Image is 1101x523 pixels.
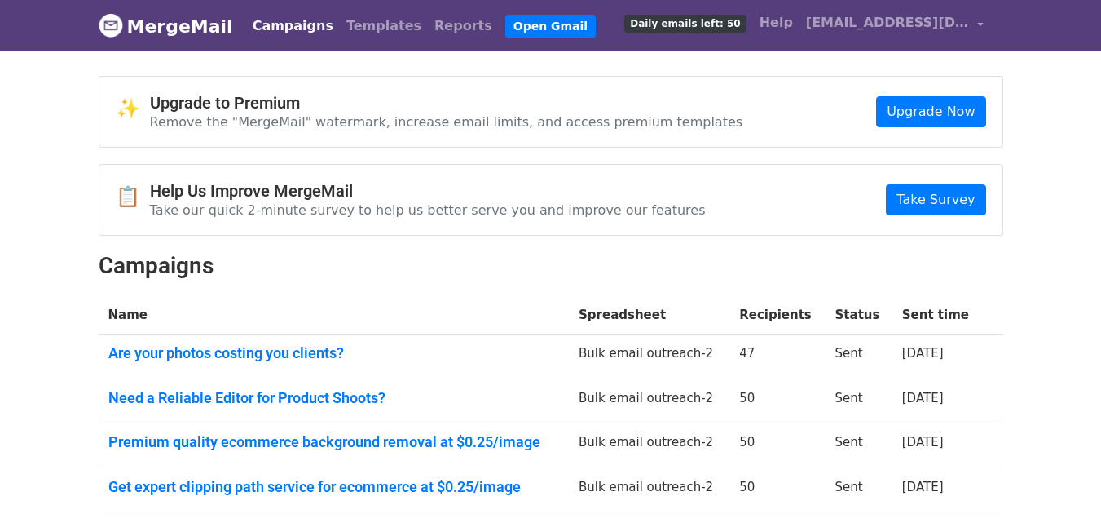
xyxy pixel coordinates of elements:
a: Are your photos costing you clients? [108,344,560,362]
td: Bulk email outreach-2 [569,379,729,423]
a: [EMAIL_ADDRESS][DOMAIN_NAME] [799,7,990,45]
th: Status [826,296,892,335]
a: [DATE] [902,480,944,494]
a: MergeMail [99,9,233,43]
img: MergeMail logo [99,13,123,38]
td: 47 [729,335,825,379]
td: Sent [826,468,892,512]
p: Remove the "MergeMail" watermark, increase email limits, and access premium templates [150,113,743,131]
td: Sent [826,423,892,468]
a: Reports [428,10,499,42]
span: ✨ [116,97,150,121]
a: Templates [340,10,428,42]
span: [EMAIL_ADDRESS][DOMAIN_NAME] [806,13,969,33]
h4: Upgrade to Premium [150,93,743,113]
td: Bulk email outreach-2 [569,423,729,468]
td: 50 [729,468,825,512]
th: Sent time [892,296,983,335]
a: [DATE] [902,346,944,361]
th: Spreadsheet [569,296,729,335]
td: Sent [826,335,892,379]
a: Campaigns [246,10,340,42]
a: Premium quality ecommerce background removal at $0.25/image [108,433,560,451]
td: Bulk email outreach-2 [569,335,729,379]
a: Help [753,7,799,39]
h4: Help Us Improve MergeMail [150,181,706,201]
span: Daily emails left: 50 [624,15,746,33]
a: [DATE] [902,435,944,450]
td: Bulk email outreach-2 [569,468,729,512]
td: 50 [729,423,825,468]
a: Open Gmail [505,15,596,38]
th: Recipients [729,296,825,335]
p: Take our quick 2-minute survey to help us better serve you and improve our features [150,202,706,219]
h2: Campaigns [99,252,1003,280]
a: Take Survey [886,184,985,215]
a: Upgrade Now [876,96,985,127]
th: Name [99,296,570,335]
a: Daily emails left: 50 [618,7,752,39]
a: Need a Reliable Editor for Product Shoots? [108,389,560,407]
span: 📋 [116,185,150,209]
td: 50 [729,379,825,423]
td: Sent [826,379,892,423]
a: Get expert clipping path service for ecommerce at $0.25/image [108,478,560,496]
a: [DATE] [902,391,944,406]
